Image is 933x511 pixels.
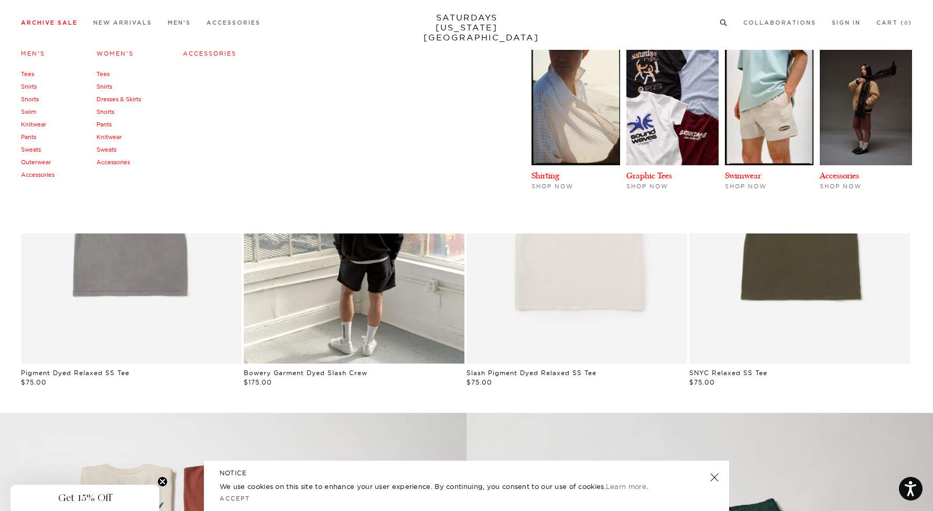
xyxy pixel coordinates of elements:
[96,108,114,115] a: Shorts
[21,50,45,57] a: Men's
[466,369,596,377] a: Slash Pigment Dyed Relaxed SS Tee
[96,121,112,128] a: Pants
[168,20,191,26] a: Men's
[244,369,367,377] a: Bowery Garment Dyed Slash Crew
[21,146,41,153] a: Sweats
[21,171,55,178] a: Accessories
[207,20,261,26] a: Accessories
[743,20,816,26] a: Collaborations
[21,70,34,78] a: Tees
[21,20,78,26] a: Archive Sale
[689,378,715,386] span: $75.00
[21,95,39,103] a: Shorts
[626,171,672,180] a: Graphic Tees
[21,133,36,141] a: Pants
[96,70,110,78] a: Tees
[725,171,761,180] a: Swimwear
[21,83,37,90] a: Shirts
[220,469,713,478] h5: NOTICE
[21,378,47,386] span: $75.00
[904,21,908,26] small: 0
[424,13,510,42] a: SATURDAYS[US_STATE][GEOGRAPHIC_DATA]
[157,476,168,487] button: Close teaser
[820,171,859,180] a: Accessories
[832,20,861,26] a: Sign In
[689,369,767,377] a: SNYC Relaxed SS Tee
[876,20,912,26] a: Cart (0)
[93,20,152,26] a: New Arrivals
[96,158,130,166] a: Accessories
[531,171,559,180] a: Shirting
[606,482,646,491] a: Learn more
[21,158,51,166] a: Outerwear
[21,121,46,128] a: Knitwear
[183,50,236,57] a: Accessories
[21,369,129,377] a: Pigment Dyed Relaxed SS Tee
[58,492,112,504] span: Get 15% Off
[10,485,159,511] div: Get 15% OffClose teaser
[96,95,141,103] a: Dresses & Skirts
[21,108,36,115] a: Swim
[466,378,492,386] span: $75.00
[96,83,112,90] a: Shirts
[96,133,122,141] a: Knitwear
[244,378,272,386] span: $175.00
[96,50,134,57] a: Women's
[96,146,116,153] a: Sweats
[220,481,676,492] p: We use cookies on this site to enhance your user experience. By continuing, you consent to our us...
[220,495,250,502] a: Accept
